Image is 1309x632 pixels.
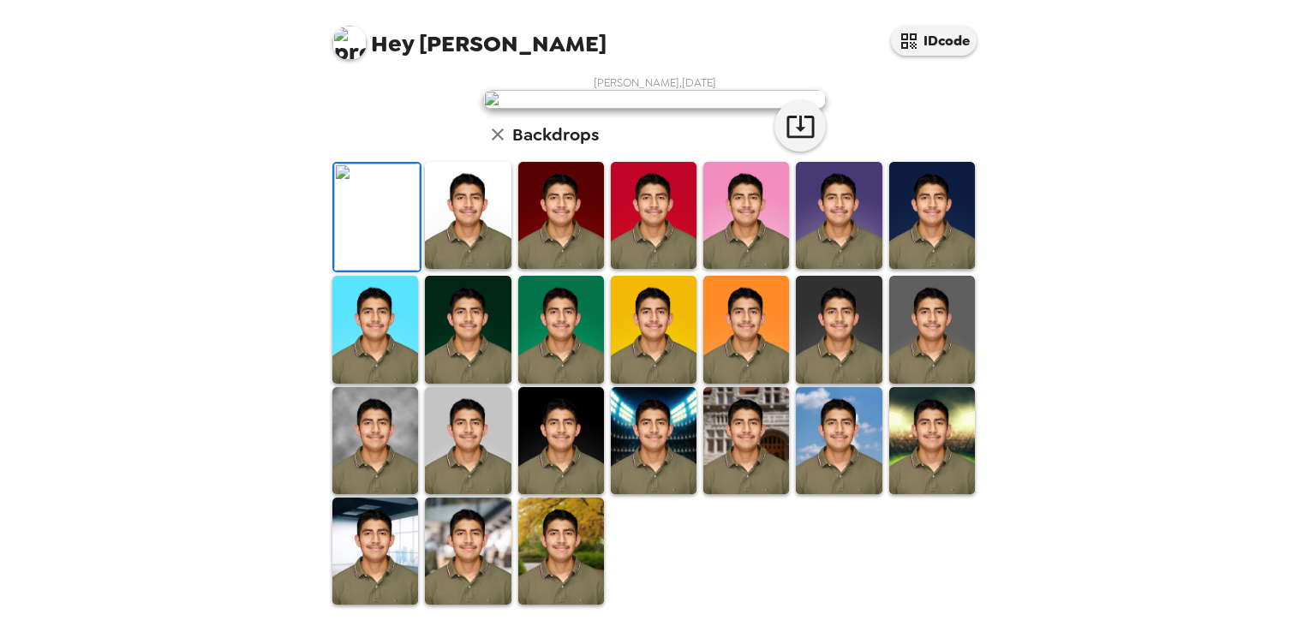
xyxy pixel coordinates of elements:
span: [PERSON_NAME] [332,17,607,56]
img: Original [334,164,420,271]
img: profile pic [332,26,367,60]
span: Hey [371,28,414,59]
span: [PERSON_NAME] , [DATE] [594,75,716,90]
button: IDcode [891,26,977,56]
h6: Backdrops [512,121,599,148]
img: user [483,90,826,109]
